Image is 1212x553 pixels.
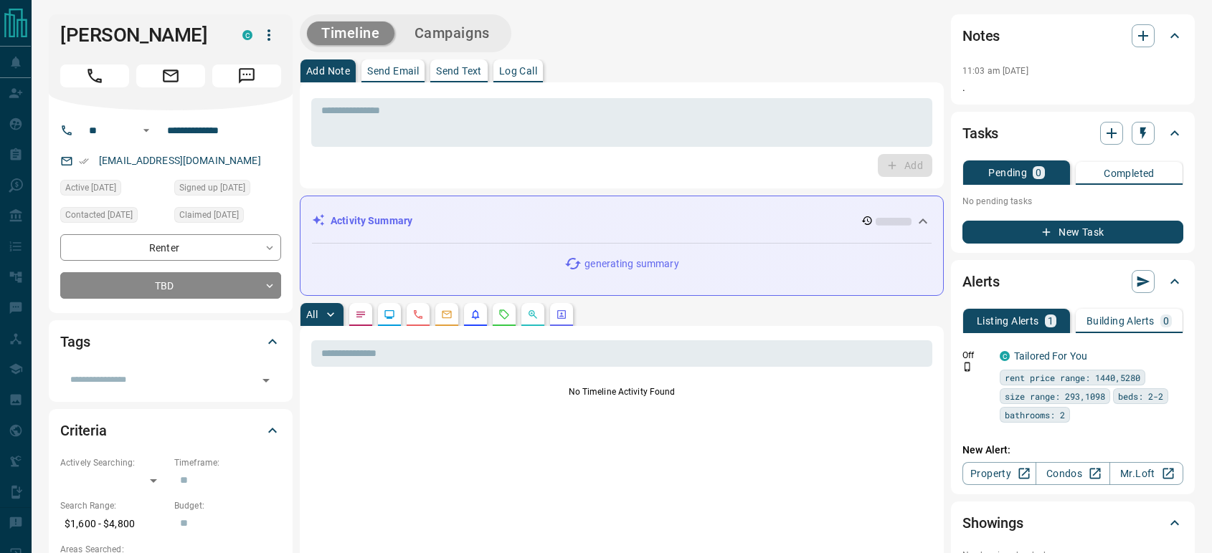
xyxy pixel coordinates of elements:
p: Completed [1104,168,1155,178]
span: size range: 293,1098 [1005,389,1105,403]
a: Mr.Loft [1109,462,1183,485]
button: Timeline [307,21,394,45]
p: . [962,80,1183,95]
p: Listing Alerts [977,316,1039,326]
svg: Email Verified [79,156,89,166]
a: Condos [1036,462,1109,485]
p: Actively Searching: [60,456,167,469]
button: Open [256,370,276,390]
p: Off [962,349,991,362]
div: Mon Aug 11 2025 [174,207,281,227]
div: Notes [962,19,1183,53]
p: 11:03 am [DATE] [962,66,1028,76]
div: Mon Aug 11 2025 [174,180,281,200]
div: Showings [962,506,1183,540]
p: 0 [1163,316,1169,326]
p: Pending [988,168,1027,178]
p: Send Text [436,66,482,76]
p: Log Call [499,66,537,76]
svg: Push Notification Only [962,362,972,372]
span: bathrooms: 2 [1005,408,1065,422]
div: Tags [60,324,281,359]
span: Claimed [DATE] [179,208,239,222]
svg: Opportunities [527,309,539,320]
div: Renter [60,234,281,261]
svg: Emails [441,309,453,320]
p: Add Note [306,66,350,76]
svg: Calls [412,309,424,320]
p: Budget: [174,499,281,512]
p: No Timeline Activity Found [311,385,932,398]
h2: Showings [962,511,1023,534]
p: 1 [1048,316,1054,326]
h2: Tasks [962,122,998,145]
p: $1,600 - $4,800 [60,512,167,536]
div: TBD [60,272,281,299]
p: 0 [1036,168,1041,178]
div: Activity Summary [312,208,932,234]
a: Property [962,462,1036,485]
div: Mon Aug 11 2025 [60,180,167,200]
span: rent price range: 1440,5280 [1005,370,1140,385]
p: New Alert: [962,443,1183,458]
a: Tailored For You [1014,350,1087,362]
div: Alerts [962,264,1183,299]
h1: [PERSON_NAME] [60,24,221,47]
button: New Task [962,221,1183,244]
svg: Requests [498,309,510,320]
p: Timeframe: [174,456,281,469]
div: condos.ca [1000,351,1010,361]
span: Contacted [DATE] [65,208,133,222]
span: Signed up [DATE] [179,181,245,195]
svg: Lead Browsing Activity [384,309,395,320]
div: condos.ca [242,30,252,40]
h2: Criteria [60,419,107,442]
span: Active [DATE] [65,181,116,195]
p: Building Alerts [1086,316,1155,326]
span: beds: 2-2 [1118,389,1163,403]
div: Mon Aug 11 2025 [60,207,167,227]
span: Call [60,64,129,87]
p: Search Range: [60,499,167,512]
svg: Listing Alerts [470,309,481,320]
p: Send Email [367,66,419,76]
svg: Notes [355,309,366,320]
a: [EMAIL_ADDRESS][DOMAIN_NAME] [99,155,261,166]
p: Activity Summary [331,213,412,229]
p: All [306,309,318,319]
button: Open [138,122,155,139]
span: Email [136,64,205,87]
h2: Alerts [962,270,1000,293]
span: Message [212,64,281,87]
div: Criteria [60,413,281,448]
svg: Agent Actions [556,309,567,320]
p: generating summary [584,256,678,271]
p: No pending tasks [962,191,1183,212]
div: Tasks [962,116,1183,150]
h2: Tags [60,330,90,353]
h2: Notes [962,24,1000,47]
button: Campaigns [400,21,504,45]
